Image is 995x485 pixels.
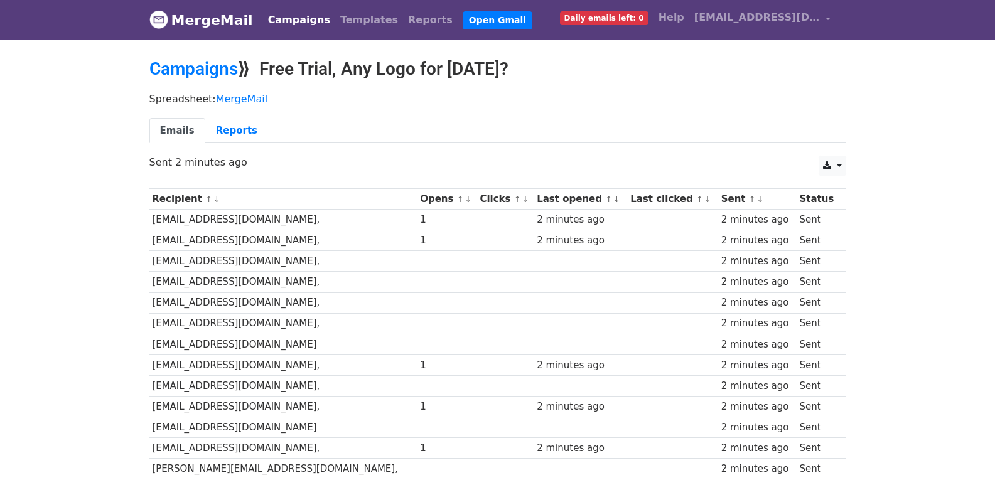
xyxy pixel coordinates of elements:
a: MergeMail [149,7,253,33]
img: MergeMail logo [149,10,168,29]
td: Sent [797,210,840,230]
h2: ⟫ Free Trial, Any Logo for [DATE]? [149,58,846,80]
td: Sent [797,251,840,272]
div: 2 minutes ago [721,275,793,289]
a: ↓ [704,195,711,204]
td: Sent [797,375,840,396]
a: ↑ [605,195,612,204]
td: Sent [797,313,840,334]
td: [EMAIL_ADDRESS][DOMAIN_NAME], [149,438,417,459]
td: Sent [797,354,840,375]
a: ↓ [465,195,471,204]
th: Last clicked [627,189,718,210]
a: Reports [205,118,268,144]
div: 2 minutes ago [537,213,624,227]
a: Reports [403,8,458,33]
th: Last opened [534,189,627,210]
a: Templates [335,8,403,33]
td: [PERSON_NAME][EMAIL_ADDRESS][DOMAIN_NAME], [149,459,417,479]
th: Status [797,189,840,210]
div: 2 minutes ago [721,462,793,476]
div: 2 minutes ago [721,400,793,414]
td: [EMAIL_ADDRESS][DOMAIN_NAME], [149,251,417,272]
td: [EMAIL_ADDRESS][DOMAIN_NAME], [149,354,417,375]
td: [EMAIL_ADDRESS][DOMAIN_NAME] [149,417,417,438]
div: 2 minutes ago [721,316,793,331]
td: Sent [797,397,840,417]
p: Spreadsheet: [149,92,846,105]
div: 1 [420,233,474,248]
td: [EMAIL_ADDRESS][DOMAIN_NAME], [149,375,417,396]
a: ↑ [457,195,464,204]
a: Campaigns [149,58,238,79]
td: Sent [797,459,840,479]
a: ↑ [696,195,703,204]
td: [EMAIL_ADDRESS][DOMAIN_NAME], [149,210,417,230]
td: Sent [797,230,840,251]
a: Campaigns [263,8,335,33]
a: ↑ [514,195,521,204]
div: 2 minutes ago [537,441,624,456]
div: 2 minutes ago [721,254,793,269]
span: [EMAIL_ADDRESS][DOMAIN_NAME] [694,10,820,25]
a: Open Gmail [463,11,532,29]
div: 2 minutes ago [721,379,793,393]
a: ↓ [213,195,220,204]
td: Sent [797,417,840,438]
td: [EMAIL_ADDRESS][DOMAIN_NAME], [149,230,417,251]
a: Help [653,5,689,30]
td: Sent [797,272,840,292]
a: ↓ [757,195,764,204]
div: 1 [420,400,474,414]
th: Recipient [149,189,417,210]
div: 2 minutes ago [537,233,624,248]
div: 2 minutes ago [721,213,793,227]
a: [EMAIL_ADDRESS][DOMAIN_NAME] [689,5,836,35]
a: Daily emails left: 0 [555,5,653,30]
a: ↑ [205,195,212,204]
div: 2 minutes ago [537,400,624,414]
a: Emails [149,118,205,144]
span: Daily emails left: 0 [560,11,648,25]
td: Sent [797,292,840,313]
div: 1 [420,213,474,227]
div: 2 minutes ago [721,296,793,310]
th: Clicks [477,189,534,210]
div: 2 minutes ago [721,358,793,373]
th: Opens [417,189,476,210]
div: 2 minutes ago [721,420,793,435]
div: 2 minutes ago [721,441,793,456]
div: 1 [420,358,474,373]
td: [EMAIL_ADDRESS][DOMAIN_NAME] [149,334,417,354]
div: 2 minutes ago [721,233,793,248]
td: Sent [797,438,840,459]
div: 2 minutes ago [721,338,793,352]
td: [EMAIL_ADDRESS][DOMAIN_NAME], [149,397,417,417]
td: Sent [797,334,840,354]
div: 2 minutes ago [537,358,624,373]
a: ↑ [749,195,756,204]
p: Sent 2 minutes ago [149,156,846,169]
a: ↓ [522,195,529,204]
td: [EMAIL_ADDRESS][DOMAIN_NAME], [149,313,417,334]
td: [EMAIL_ADDRESS][DOMAIN_NAME], [149,292,417,313]
td: [EMAIL_ADDRESS][DOMAIN_NAME], [149,272,417,292]
div: 1 [420,441,474,456]
th: Sent [718,189,797,210]
a: MergeMail [216,93,267,105]
a: ↓ [613,195,620,204]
